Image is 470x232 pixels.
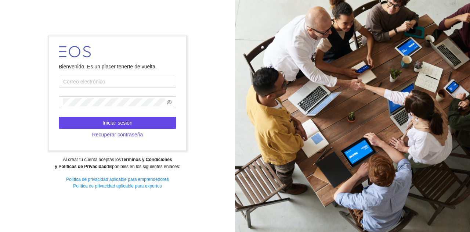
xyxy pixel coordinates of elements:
a: Recuperar contraseña [59,132,176,138]
span: eye-invisible [167,100,172,105]
div: Al crear tu cuenta aceptas los disponibles en los siguientes enlaces: [5,156,230,170]
div: Bienvenido. Es un placer tenerte de vuelta. [59,63,176,71]
button: Recuperar contraseña [59,129,176,140]
strong: Términos y Condiciones y Políticas de Privacidad [55,157,172,169]
a: Política de privacidad aplicable para emprendedores [66,177,169,182]
span: Iniciar sesión [102,119,133,127]
img: LOGO [59,46,91,57]
a: Política de privacidad aplicable para expertos [73,183,162,189]
button: Iniciar sesión [59,117,176,129]
input: Correo electrónico [59,76,176,88]
span: Recuperar contraseña [92,131,143,139]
